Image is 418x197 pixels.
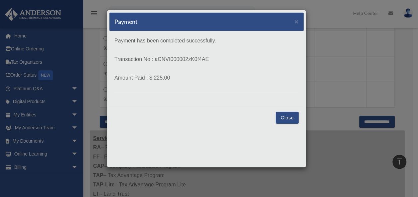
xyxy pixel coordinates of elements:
[114,55,299,64] p: Transaction No : aCNVI000002zK0f4AE
[294,18,299,25] button: Close
[276,112,299,124] button: Close
[114,73,299,83] p: Amount Paid : $ 225.00
[114,36,299,45] p: Payment has been completed successfully.
[114,18,138,26] h5: Payment
[294,18,299,25] span: ×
